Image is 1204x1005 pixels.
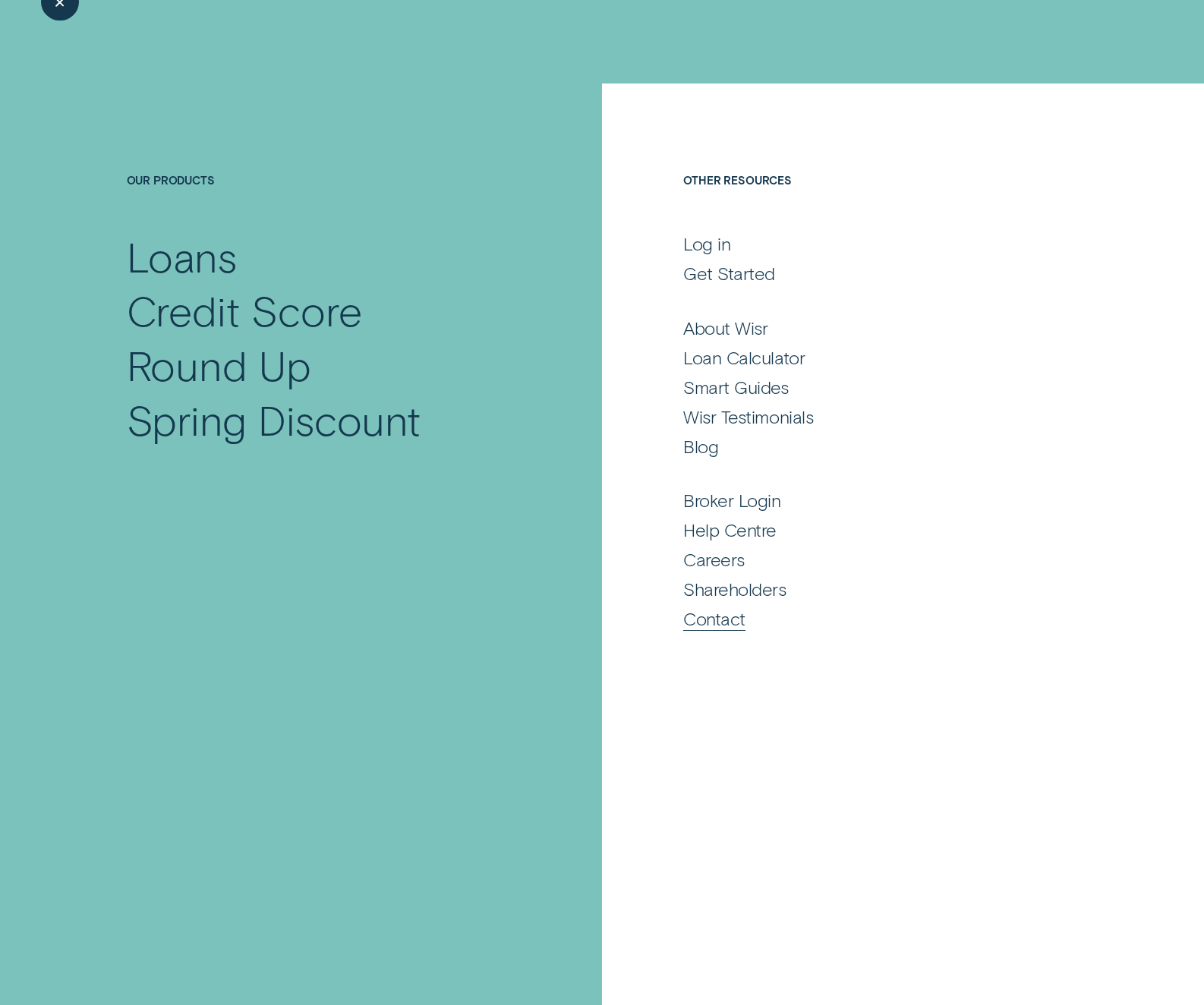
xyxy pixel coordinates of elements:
[127,338,515,392] a: Round Up
[127,392,515,447] a: Spring Discount
[127,338,311,392] div: Round Up
[683,435,718,458] div: Blog
[683,548,1076,571] a: Careers
[683,262,775,285] div: Get Started
[127,392,421,447] div: Spring Discount
[683,317,767,339] div: About Wisr
[127,283,515,338] a: Credit Score
[683,548,745,571] div: Careers
[683,578,786,600] div: Shareholders
[683,346,1076,369] a: Loan Calculator
[127,173,515,229] h4: Our Products
[683,317,1076,339] a: About Wisr
[683,376,1076,399] a: Smart Guides
[683,405,813,428] div: Wisr Testimonials
[683,435,1076,458] a: Blog
[683,489,780,512] div: Broker Login
[683,518,1076,541] a: Help Centre
[127,283,362,338] div: Credit Score
[127,229,238,284] div: Loans
[127,229,515,284] a: Loans
[683,607,745,630] div: Contact
[683,376,788,399] div: Smart Guides
[683,578,1076,600] a: Shareholders
[683,607,1076,630] a: Contact
[683,232,730,255] div: Log in
[683,518,777,541] div: Help Centre
[683,232,1076,255] a: Log in
[683,262,1076,285] a: Get Started
[683,489,1076,512] a: Broker Login
[683,346,805,369] div: Loan Calculator
[683,405,1076,428] a: Wisr Testimonials
[683,173,1076,229] h4: Other Resources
